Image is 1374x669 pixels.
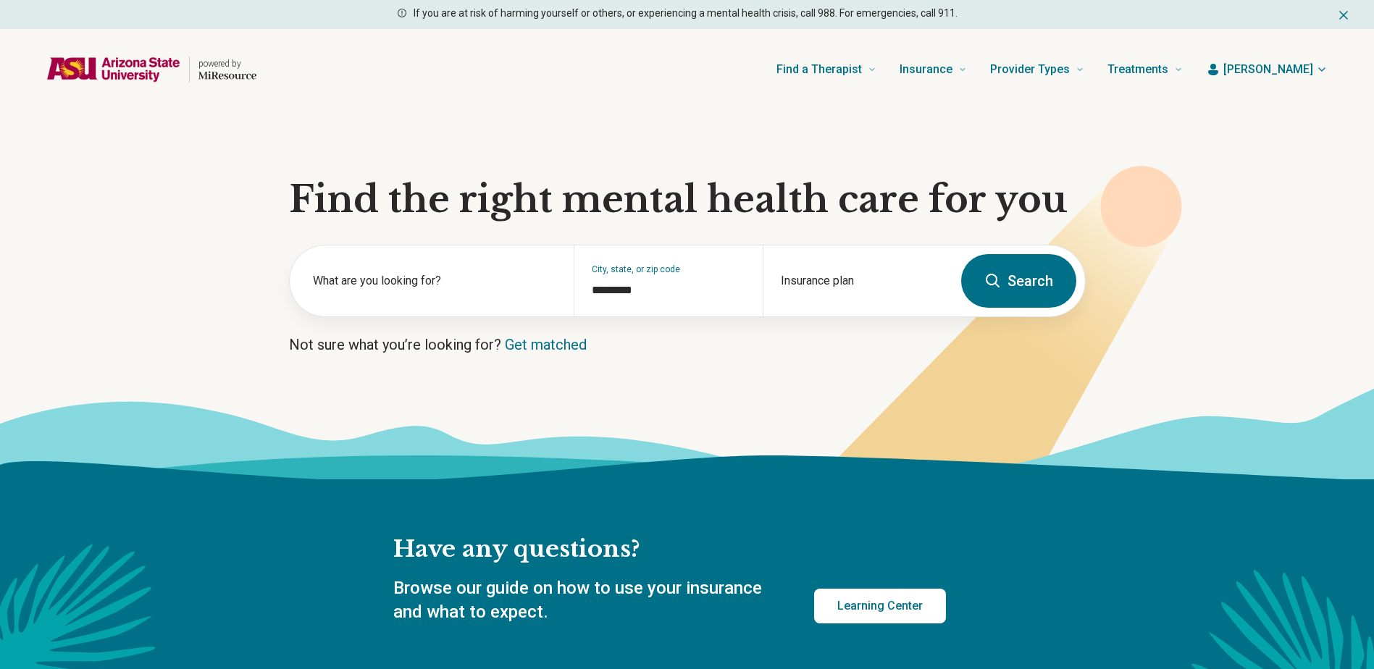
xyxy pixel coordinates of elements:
a: Learning Center [814,589,946,623]
a: Find a Therapist [776,41,876,98]
p: powered by [198,58,256,70]
p: Not sure what you’re looking for? [289,334,1086,355]
a: Treatments [1107,41,1183,98]
p: Browse our guide on how to use your insurance and what to expect. [393,576,779,625]
button: [PERSON_NAME] [1206,61,1328,78]
h1: Find the right mental health care for you [289,178,1086,222]
p: If you are at risk of harming yourself or others, or experiencing a mental health crisis, call 98... [414,6,958,21]
label: What are you looking for? [313,272,556,290]
h2: Have any questions? [393,534,946,565]
span: Insurance [900,59,952,80]
span: Find a Therapist [776,59,862,80]
a: Home page [46,46,256,93]
span: Treatments [1107,59,1168,80]
a: Insurance [900,41,967,98]
a: Get matched [505,336,587,353]
span: Provider Types [990,59,1070,80]
span: [PERSON_NAME] [1223,61,1313,78]
button: Dismiss [1336,6,1351,23]
a: Provider Types [990,41,1084,98]
button: Search [961,254,1076,308]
